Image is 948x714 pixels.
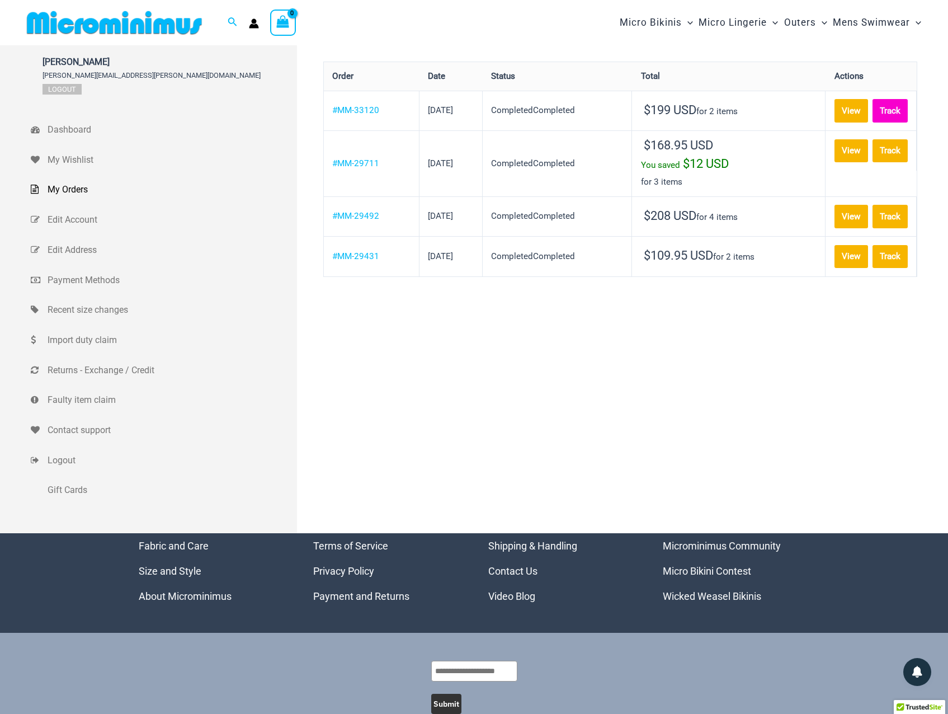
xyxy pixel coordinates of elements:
[830,6,924,40] a: Mens SwimwearMenu ToggleMenu Toggle
[617,6,696,40] a: Micro BikinisMenu ToggleMenu Toggle
[696,6,781,40] a: Micro LingerieMenu ToggleMenu Toggle
[48,242,294,259] span: Edit Address
[139,590,232,602] a: About Microminimus
[428,251,453,261] time: [DATE]
[872,99,908,122] a: Track order number MM-33120
[644,103,696,117] span: 199 USD
[833,8,910,37] span: Mens Swimwear
[313,565,374,577] a: Privacy Policy
[228,16,238,30] a: Search icon link
[249,18,259,29] a: Account icon link
[834,205,868,228] a: View order MM-29492
[139,533,286,609] aside: Footer Widget 1
[48,422,294,439] span: Contact support
[332,158,379,168] a: View order number MM-29711
[632,236,826,276] td: for 2 items
[491,71,515,81] span: Status
[488,540,577,552] a: Shipping & Handling
[31,265,297,295] a: Payment Methods
[663,533,810,609] aside: Footer Widget 4
[31,475,297,505] a: Gift Cards
[488,533,635,609] nav: Menu
[872,139,908,162] a: Track order number MM-29711
[48,212,294,228] span: Edit Account
[641,156,817,174] div: You saved
[781,6,830,40] a: OutersMenu ToggleMenu Toggle
[428,105,453,115] time: [DATE]
[644,103,650,117] span: $
[48,272,294,289] span: Payment Methods
[332,211,379,221] a: View order number MM-29492
[31,295,297,325] a: Recent size changes
[663,590,761,602] a: Wicked Weasel Bikinis
[139,565,201,577] a: Size and Style
[683,157,690,171] span: $
[48,152,294,168] span: My Wishlist
[31,385,297,415] a: Faulty item claim
[816,8,827,37] span: Menu Toggle
[48,121,294,138] span: Dashboard
[910,8,921,37] span: Menu Toggle
[663,540,781,552] a: Microminimus Community
[872,205,908,228] a: Track order number MM-29492
[620,8,682,37] span: Micro Bikinis
[313,540,388,552] a: Terms of Service
[683,157,729,171] span: 12 USD
[31,115,297,145] a: Dashboard
[31,325,297,355] a: Import duty claim
[632,91,826,131] td: for 2 items
[641,71,660,81] span: Total
[48,362,294,379] span: Returns - Exchange / Credit
[834,71,864,81] span: Actions
[682,8,693,37] span: Menu Toggle
[699,8,767,37] span: Micro Lingerie
[632,196,826,237] td: for 4 items
[270,10,296,35] a: View Shopping Cart, empty
[31,415,297,445] a: Contact support
[332,251,379,261] a: View order number MM-29431
[488,565,537,577] a: Contact Us
[31,235,297,265] a: Edit Address
[488,590,535,602] a: Video Blog
[48,302,294,318] span: Recent size changes
[834,245,868,268] a: View order MM-29431
[644,138,650,152] span: $
[313,590,409,602] a: Payment and Returns
[31,355,297,386] a: Returns - Exchange / Credit
[313,533,460,609] nav: Menu
[644,209,650,223] span: $
[834,139,868,162] a: View order MM-29711
[48,452,294,469] span: Logout
[31,145,297,175] a: My Wishlist
[834,99,868,122] a: View order MM-33120
[615,4,926,41] nav: Site Navigation
[483,130,633,196] td: CompletedCompleted
[644,209,696,223] span: 208 USD
[48,181,294,198] span: My Orders
[332,71,353,81] span: Order
[22,10,206,35] img: MM SHOP LOGO FLAT
[31,175,297,205] a: My Orders
[483,196,633,237] td: CompletedCompleted
[644,248,650,262] span: $
[31,445,297,476] a: Logout
[43,71,261,79] span: [PERSON_NAME][EMAIL_ADDRESS][PERSON_NAME][DOMAIN_NAME]
[428,211,453,221] time: [DATE]
[428,71,445,81] span: Date
[139,533,286,609] nav: Menu
[663,565,751,577] a: Micro Bikini Contest
[48,482,294,499] span: Gift Cards
[48,392,294,408] span: Faulty item claim
[644,248,713,262] span: 109.95 USD
[483,236,633,276] td: CompletedCompleted
[872,245,908,268] a: Track order number MM-29431
[31,205,297,235] a: Edit Account
[767,8,778,37] span: Menu Toggle
[431,694,461,714] button: Submit
[139,540,209,552] a: Fabric and Care
[428,158,453,168] time: [DATE]
[488,533,635,609] aside: Footer Widget 3
[313,533,460,609] aside: Footer Widget 2
[784,8,816,37] span: Outers
[43,57,261,67] span: [PERSON_NAME]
